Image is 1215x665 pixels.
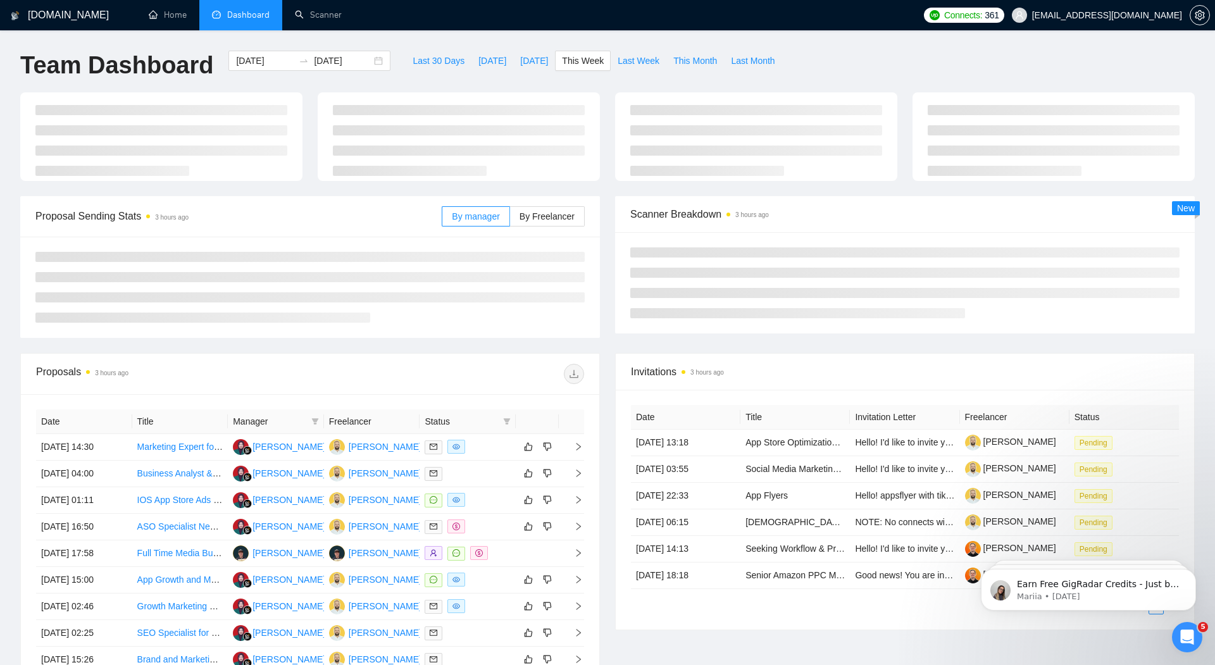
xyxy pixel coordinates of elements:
a: App Flyers [745,490,788,500]
button: This Week [555,51,611,71]
button: like [521,625,536,640]
a: NF[PERSON_NAME] [233,521,325,531]
span: mail [430,629,437,637]
span: message [430,496,437,504]
span: like [524,654,533,664]
span: user-add [430,549,437,557]
a: D[PERSON_NAME] [329,441,421,451]
span: [DATE] [520,54,548,68]
button: Last Week [611,51,666,71]
td: [DATE] 22:33 [631,483,740,509]
span: eye [452,576,460,583]
iframe: Intercom notifications message [962,542,1215,631]
p: Message from Mariia, sent 6w ago [55,49,218,60]
div: [PERSON_NAME] [252,546,325,560]
span: Earn Free GigRadar Credits - Just by Sharing Your Story! 💬 Want more credits for sending proposal... [55,37,218,349]
td: IOS App Store Ads Campaign Specialist for Religious App [132,487,228,514]
span: Last 30 Days [413,54,464,68]
td: SEO Specialist for Google Play Store App [132,620,228,647]
a: D[PERSON_NAME] [329,627,421,637]
a: Pending [1075,464,1118,474]
span: right [564,602,583,611]
span: [DATE] [478,54,506,68]
td: [DATE] 01:11 [36,487,132,514]
span: mail [430,469,437,477]
span: dislike [543,442,552,452]
td: [DATE] 02:25 [36,620,132,647]
a: Growth Marketing Specialist – SEO • ASO • Paid Ads (Monthly [MEDICAL_DATA]) [137,601,459,611]
div: [PERSON_NAME] [252,466,325,480]
span: Pending [1075,489,1112,503]
img: gigradar-bm.png [243,446,252,455]
span: By Freelancer [520,211,575,221]
button: Last Month [724,51,782,71]
a: Social Media Marketing Specialist for Crypto Signals Channel [745,464,987,474]
a: Seeking Workflow & Process Automation Professionals – Paid Survey [745,544,1019,554]
td: ASO Specialist Needed for Mobile App Optimization [132,514,228,540]
td: [DATE] 17:58 [36,540,132,567]
img: D [329,625,345,641]
td: App Flyers [740,483,850,509]
span: Scanner Breakdown [630,206,1180,222]
span: right [564,522,583,531]
span: eye [452,602,460,610]
img: gigradar-bm.png [243,499,252,508]
a: D[PERSON_NAME] [329,574,421,584]
a: NF[PERSON_NAME] [233,441,325,451]
span: eye [452,443,460,451]
div: [PERSON_NAME] [349,626,421,640]
td: Native Speakers of Tamil – Talent Bench for Future Managed Services Recording Projects [740,509,850,536]
span: dislike [543,654,552,664]
img: NF [233,599,249,614]
img: D [329,572,345,588]
button: dislike [540,466,555,481]
td: [DATE] 15:00 [36,567,132,594]
span: like [524,468,533,478]
button: dislike [540,492,555,507]
input: Start date [236,54,294,68]
div: [PERSON_NAME] [252,626,325,640]
a: NF[PERSON_NAME] [233,468,325,478]
td: Full Time Media Buying Position - Amazon Advertising Specialist (Meta & Google a bonus) [132,540,228,567]
h1: Team Dashboard [20,51,213,80]
img: c1FsMtjT7JW5GOZaLTXjhB2AJTNAMOogtjyTzHllroai8o8aPR7-elY9afEzl60I9x [965,514,981,530]
span: dislike [543,628,552,638]
th: Freelancer [960,405,1069,430]
span: By manager [452,211,499,221]
a: [PERSON_NAME] [965,516,1056,526]
a: [DEMOGRAPHIC_DATA] Speakers of Tamil – Talent Bench for Future Managed Services Recording Projects [745,517,1172,527]
span: like [524,628,533,638]
td: [DATE] 16:50 [36,514,132,540]
button: This Month [666,51,724,71]
span: dollar [475,549,483,557]
a: RG[PERSON_NAME] [233,547,325,557]
img: NF [233,492,249,508]
button: dislike [540,519,555,534]
button: like [521,599,536,614]
a: D[PERSON_NAME] [329,521,421,531]
img: RG [329,545,345,561]
a: ASO Specialist Needed for Mobile App Optimization [137,521,340,531]
span: Pending [1075,436,1112,450]
span: mail [430,523,437,530]
td: App Store Optimization Specialist Needed for New App [740,430,850,456]
a: SEO Specialist for Google Play Store App [137,628,301,638]
span: filter [309,412,321,431]
img: NF [233,572,249,588]
div: [PERSON_NAME] [349,519,421,533]
a: NF[PERSON_NAME] [233,494,325,504]
span: 5 [1198,622,1208,632]
a: App Store Optimization Specialist Needed for New App [745,437,961,447]
button: dislike [540,439,555,454]
a: NF[PERSON_NAME] [233,654,325,664]
td: [DATE] 03:55 [631,456,740,483]
span: right [564,442,583,451]
button: dislike [540,625,555,640]
a: setting [1190,10,1210,20]
a: IOS App Store Ads Campaign Specialist for Religious App [137,495,364,505]
img: gigradar-bm.png [243,632,252,641]
img: c1FsMtjT7JW5GOZaLTXjhB2AJTNAMOogtjyTzHllroai8o8aPR7-elY9afEzl60I9x [965,488,981,504]
td: Growth Marketing Specialist – SEO • ASO • Paid Ads (Monthly Retainer) [132,594,228,620]
td: [DATE] 14:30 [36,434,132,461]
